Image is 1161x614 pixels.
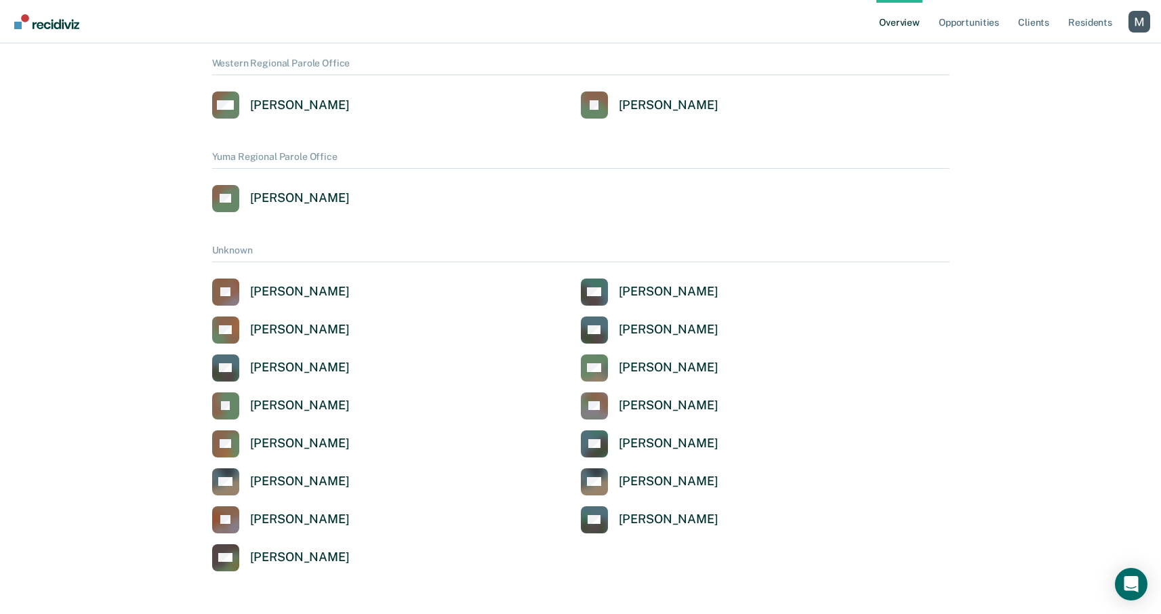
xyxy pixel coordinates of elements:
[212,506,350,533] a: [PERSON_NAME]
[619,436,718,451] div: [PERSON_NAME]
[619,398,718,413] div: [PERSON_NAME]
[619,512,718,527] div: [PERSON_NAME]
[581,354,718,382] a: [PERSON_NAME]
[581,468,718,495] a: [PERSON_NAME]
[581,430,718,457] a: [PERSON_NAME]
[14,14,79,29] img: Recidiviz
[581,91,718,119] a: [PERSON_NAME]
[619,474,718,489] div: [PERSON_NAME]
[212,316,350,344] a: [PERSON_NAME]
[212,392,350,419] a: [PERSON_NAME]
[250,398,350,413] div: [PERSON_NAME]
[619,360,718,375] div: [PERSON_NAME]
[581,392,718,419] a: [PERSON_NAME]
[1115,568,1147,600] div: Open Intercom Messenger
[581,279,718,306] a: [PERSON_NAME]
[250,322,350,337] div: [PERSON_NAME]
[250,360,350,375] div: [PERSON_NAME]
[212,91,350,119] a: [PERSON_NAME]
[619,284,718,300] div: [PERSON_NAME]
[212,151,950,169] div: Yuma Regional Parole Office
[212,279,350,306] a: [PERSON_NAME]
[581,316,718,344] a: [PERSON_NAME]
[250,550,350,565] div: [PERSON_NAME]
[212,430,350,457] a: [PERSON_NAME]
[212,468,350,495] a: [PERSON_NAME]
[212,58,950,75] div: Western Regional Parole Office
[250,474,350,489] div: [PERSON_NAME]
[619,98,718,113] div: [PERSON_NAME]
[250,190,350,206] div: [PERSON_NAME]
[581,506,718,533] a: [PERSON_NAME]
[1128,11,1150,33] button: Profile dropdown button
[212,185,350,212] a: [PERSON_NAME]
[619,322,718,337] div: [PERSON_NAME]
[250,512,350,527] div: [PERSON_NAME]
[212,354,350,382] a: [PERSON_NAME]
[250,98,350,113] div: [PERSON_NAME]
[212,245,950,262] div: Unknown
[250,436,350,451] div: [PERSON_NAME]
[250,284,350,300] div: [PERSON_NAME]
[212,544,350,571] a: [PERSON_NAME]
